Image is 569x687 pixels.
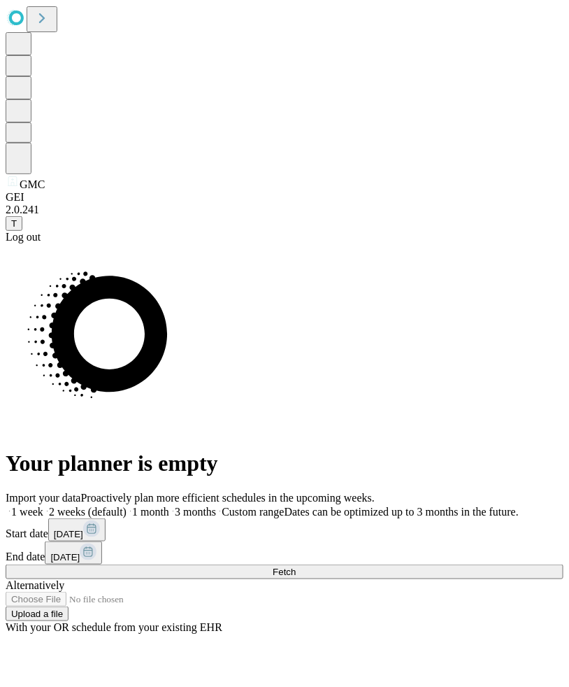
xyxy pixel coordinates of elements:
[6,621,222,633] span: With your OR schedule from your existing EHR
[175,506,216,518] span: 3 months
[48,518,106,541] button: [DATE]
[49,506,127,518] span: 2 weeks (default)
[132,506,169,518] span: 1 month
[81,492,375,504] span: Proactively plan more efficient schedules in the upcoming weeks.
[6,451,563,476] h1: Your planner is empty
[6,565,563,579] button: Fetch
[11,218,17,229] span: T
[6,579,64,591] span: Alternatively
[273,567,296,577] span: Fetch
[50,552,80,562] span: [DATE]
[6,518,563,541] div: Start date
[6,204,563,216] div: 2.0.241
[284,506,519,518] span: Dates can be optimized up to 3 months in the future.
[6,492,81,504] span: Import your data
[20,178,45,190] span: GMC
[6,216,22,231] button: T
[45,541,102,565] button: [DATE]
[54,529,83,539] span: [DATE]
[11,506,43,518] span: 1 week
[6,191,563,204] div: GEI
[6,541,563,565] div: End date
[6,231,563,243] div: Log out
[222,506,284,518] span: Custom range
[6,607,69,621] button: Upload a file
